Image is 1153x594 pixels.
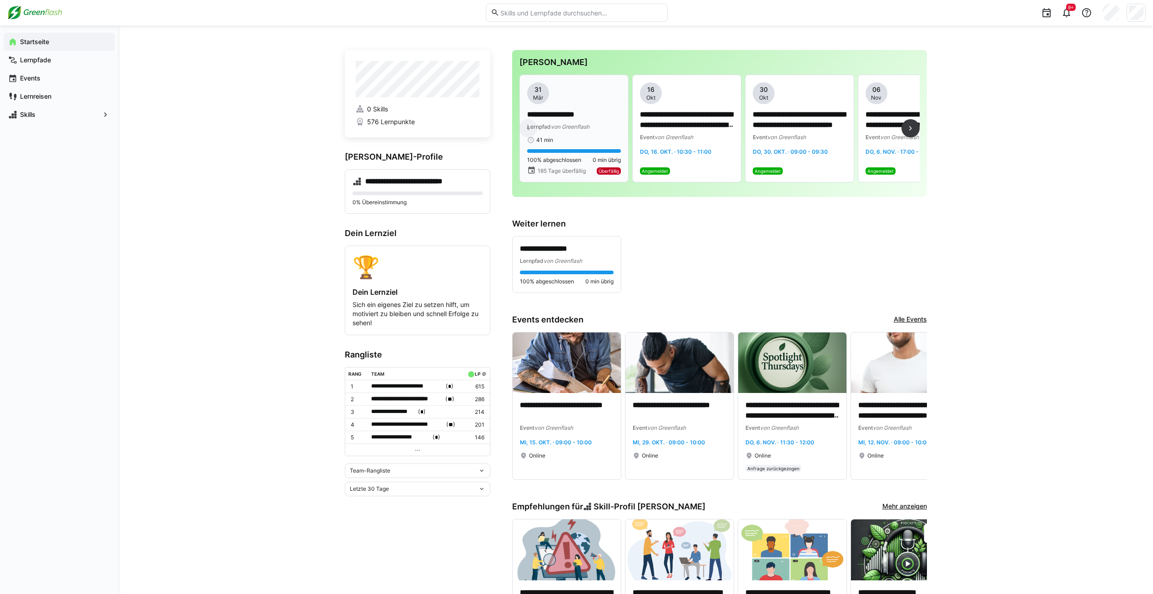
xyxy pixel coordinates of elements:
p: 3 [351,408,364,416]
span: Do, 6. Nov. · 11:30 - 12:00 [745,439,814,446]
h3: [PERSON_NAME]-Profile [345,152,490,162]
p: 1 [351,383,364,390]
span: Online [867,452,884,459]
img: image [513,519,621,580]
span: 16 [647,85,655,94]
span: Online [755,452,771,459]
span: Event [520,424,534,431]
img: image [625,519,734,580]
div: LP [475,371,480,377]
p: 4 [351,421,364,428]
span: Event [633,424,647,431]
p: 615 [466,383,484,390]
span: Mär [533,94,543,101]
p: 214 [466,408,484,416]
span: 41 min [536,136,553,144]
p: 201 [466,421,484,428]
span: 9+ [1068,5,1074,10]
span: Angemeldet [755,168,781,174]
p: Sich ein eigenes Ziel zu setzen hilft, um motiviert zu bleiben und schnell Erfolge zu sehen! [352,300,483,327]
h3: Dein Lernziel [345,228,490,238]
span: ( ) [446,382,453,391]
span: von Greenflash [767,134,806,141]
p: 0% Übereinstimmung [352,199,483,206]
span: 100% abgeschlossen [527,156,581,164]
span: von Greenflash [534,424,573,431]
span: Mi, 29. Okt. · 09:00 - 10:00 [633,439,705,446]
div: Team [371,371,384,377]
a: 0 Skills [356,105,479,114]
a: Mehr anzeigen [882,502,927,512]
span: Lernpfad [527,123,551,130]
span: Event [745,424,760,431]
span: Event [753,134,767,141]
span: Do, 30. Okt. · 09:00 - 09:30 [753,148,828,155]
span: Team-Rangliste [350,467,390,474]
span: Okt [646,94,655,101]
span: 0 Skills [367,105,388,114]
h4: Dein Lernziel [352,287,483,297]
p: 286 [466,396,484,403]
p: 2 [351,396,364,403]
span: Nov [871,94,881,101]
span: Okt [759,94,768,101]
img: image [851,519,959,580]
span: Letzte 30 Tage [350,485,389,493]
span: von Greenflash [544,257,582,264]
span: Do, 6. Nov. · 17:00 - 17:30 [866,148,935,155]
span: Online [529,452,545,459]
img: image [625,332,734,393]
span: von Greenflash [880,134,919,141]
input: Skills und Lernpfade durchsuchen… [499,9,662,17]
span: Do, 16. Okt. · 10:30 - 11:00 [640,148,711,155]
span: Angemeldet [642,168,668,174]
span: ( ) [445,394,454,404]
span: 185 Tage überfällig [538,167,586,175]
span: von Greenflash [655,134,693,141]
span: Überfällig [599,168,619,174]
span: 06 [872,85,881,94]
span: ( ) [446,420,455,429]
span: von Greenflash [760,424,799,431]
span: Anfrage zurückgezogen [747,466,800,471]
span: ( ) [418,407,426,417]
span: von Greenflash [873,424,911,431]
img: image [738,332,846,393]
div: Rang [348,371,362,377]
span: 30 [760,85,768,94]
span: Event [858,424,873,431]
h3: Weiter lernen [512,219,927,229]
span: 576 Lernpunkte [367,117,415,126]
p: 5 [351,434,364,441]
div: 🏆 [352,253,483,280]
span: Skill-Profil [PERSON_NAME] [594,502,705,512]
h3: [PERSON_NAME] [519,57,920,67]
span: Lernpfad [520,257,544,264]
img: image [738,519,846,580]
span: 0 min übrig [585,278,614,285]
span: ( ) [433,433,440,442]
a: Alle Events [894,315,927,325]
span: 0 min übrig [593,156,621,164]
span: Online [642,452,658,459]
img: image [513,332,621,393]
a: ø [482,369,486,377]
span: Angemeldet [867,168,894,174]
p: 146 [466,434,484,441]
span: von Greenflash [551,123,589,130]
span: Mi, 12. Nov. · 09:00 - 10:00 [858,439,930,446]
h3: Empfehlungen für [512,502,706,512]
img: image [851,332,959,393]
span: 100% abgeschlossen [520,278,574,285]
span: 31 [534,85,542,94]
h3: Events entdecken [512,315,584,325]
span: Event [866,134,880,141]
span: Event [640,134,655,141]
h3: Rangliste [345,350,490,360]
span: Mi, 15. Okt. · 09:00 - 10:00 [520,439,592,446]
span: von Greenflash [647,424,686,431]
